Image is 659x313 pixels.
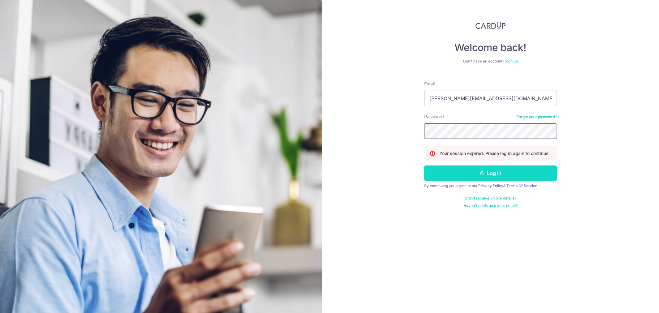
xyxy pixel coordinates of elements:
[517,114,557,119] a: Forgot your password?
[424,41,557,54] h4: Welcome back!
[424,59,557,64] div: Don’t have an account?
[465,196,516,201] a: Didn't receive unlock details?
[463,203,518,208] a: Haven't confirmed your email?
[505,59,518,63] a: Sign up
[478,183,504,188] a: Privacy Policy
[439,150,550,156] p: Your session expired. Please log in again to continue.
[507,183,538,188] a: Terms Of Service
[424,114,444,120] label: Password
[424,81,435,87] label: Email
[424,183,557,188] div: By continuing you agree to our &
[424,91,557,106] input: Enter your Email
[424,165,557,181] button: Log in
[475,22,506,29] img: CardUp Logo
